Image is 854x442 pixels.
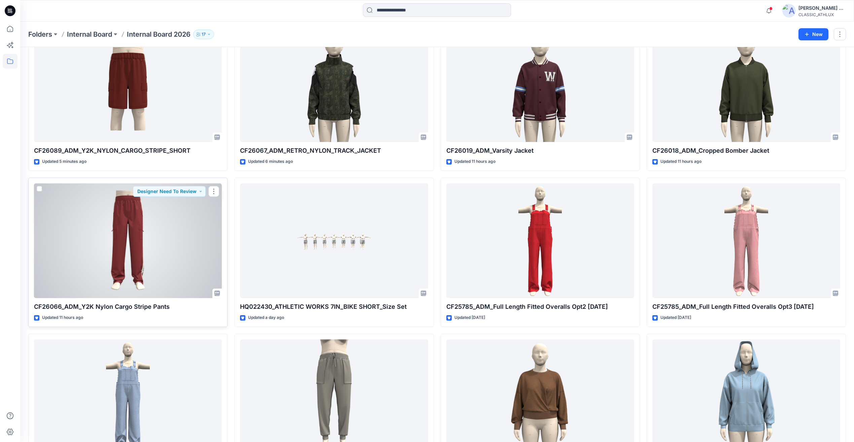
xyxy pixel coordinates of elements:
p: Updated 11 hours ago [42,314,83,321]
button: New [798,28,828,40]
p: Updated 6 minutes ago [248,158,293,165]
p: Updated a day ago [248,314,284,321]
a: CF26089_ADM_Y2K_NYLON_CARGO_STRIPE_SHORT [34,27,222,142]
p: CF26089_ADM_Y2K_NYLON_CARGO_STRIPE_SHORT [34,146,222,155]
p: Updated 11 hours ago [454,158,496,165]
a: CF26019_ADM_Varsity Jacket [446,27,634,142]
a: Folders [28,30,52,39]
p: CF25785_ADM_Full Length Fitted Overalls Opt2 [DATE] [446,302,634,311]
a: CF26067_ADM_RETRO_NYLON_TRACK_JACKET [240,27,428,142]
p: CF26067_ADM_RETRO_NYLON_TRACK_JACKET [240,146,428,155]
p: Updated [DATE] [660,314,691,321]
p: Updated 5 minutes ago [42,158,87,165]
a: Internal Board [67,30,112,39]
p: CF25785_ADM_Full Length Fitted Overalls Opt3 [DATE] [652,302,840,311]
div: [PERSON_NAME] Cfai [798,4,846,12]
a: CF26066_ADM_Y2K Nylon Cargo Stripe Pants [34,183,222,298]
img: avatar [782,4,796,17]
p: Updated 11 hours ago [660,158,702,165]
p: 17 [202,31,206,38]
a: CF25785_ADM_Full Length Fitted Overalls Opt3 10SEP25 [652,183,840,298]
p: CF26066_ADM_Y2K Nylon Cargo Stripe Pants [34,302,222,311]
a: CF25785_ADM_Full Length Fitted Overalls Opt2 10SEP25 [446,183,634,298]
a: CF26018_ADM_Cropped Bomber Jacket [652,27,840,142]
div: CLASSIC_ATHLUX [798,12,846,17]
p: Updated [DATE] [454,314,485,321]
button: 17 [193,30,214,39]
a: HQ022430_ATHLETIC WORKS 7IN_BIKE SHORT_Size Set [240,183,428,298]
p: Internal Board 2026 [127,30,191,39]
p: CF26018_ADM_Cropped Bomber Jacket [652,146,840,155]
p: HQ022430_ATHLETIC WORKS 7IN_BIKE SHORT_Size Set [240,302,428,311]
p: CF26019_ADM_Varsity Jacket [446,146,634,155]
